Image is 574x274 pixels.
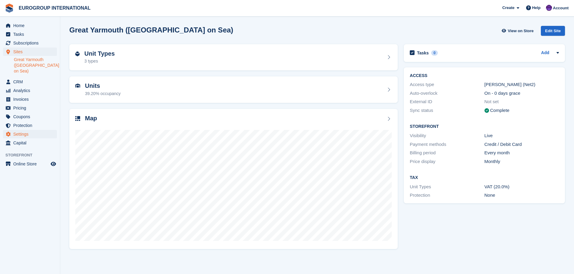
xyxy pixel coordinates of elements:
span: Protection [13,121,49,130]
img: Calvin Tickner [546,5,552,11]
a: menu [3,48,57,56]
h2: Units [85,82,121,89]
a: Add [541,50,549,57]
div: VAT (20.0%) [485,183,559,190]
div: None [485,192,559,199]
span: Account [553,5,569,11]
span: Capital [13,139,49,147]
div: Complete [490,107,510,114]
a: EUROGROUP INTERNATIONAL [16,3,93,13]
h2: Tasks [417,50,429,56]
a: menu [3,95,57,103]
a: Units 39.20% occupancy [69,76,398,103]
h2: Map [85,115,97,122]
div: Unit Types [410,183,484,190]
h2: ACCESS [410,73,559,78]
div: Payment methods [410,141,484,148]
div: Live [485,132,559,139]
span: Create [502,5,514,11]
a: Map [69,109,398,249]
div: Billing period [410,149,484,156]
a: menu [3,78,57,86]
span: Help [532,5,541,11]
div: Credit / Debit Card [485,141,559,148]
span: Tasks [13,30,49,38]
a: menu [3,121,57,130]
span: Online Store [13,160,49,168]
h2: Unit Types [84,50,115,57]
div: Monthly [485,158,559,165]
a: menu [3,160,57,168]
div: On - 0 days grace [485,90,559,97]
span: Analytics [13,86,49,95]
img: stora-icon-8386f47178a22dfd0bd8f6a31ec36ba5ce8667c1dd55bd0f319d3a0aa187defe.svg [5,4,14,13]
a: menu [3,21,57,30]
h2: Tax [410,175,559,180]
span: Pricing [13,104,49,112]
div: 3 types [84,58,115,64]
a: menu [3,30,57,38]
div: External ID [410,98,484,105]
h2: Storefront [410,124,559,129]
span: Sites [13,48,49,56]
a: menu [3,86,57,95]
a: Great Yarmouth ([GEOGRAPHIC_DATA] on Sea) [14,57,57,74]
span: Subscriptions [13,39,49,47]
img: unit-type-icn-2b2737a686de81e16bb02015468b77c625bbabd49415b5ef34ead5e3b44a266d.svg [75,51,80,56]
div: Sync status [410,107,484,114]
div: [PERSON_NAME] (Net2) [485,81,559,88]
span: Invoices [13,95,49,103]
span: CRM [13,78,49,86]
div: Not set [485,98,559,105]
div: Protection [410,192,484,199]
div: 39.20% occupancy [85,91,121,97]
div: Edit Site [541,26,565,36]
span: Coupons [13,112,49,121]
a: menu [3,104,57,112]
div: Price display [410,158,484,165]
a: menu [3,139,57,147]
img: map-icn-33ee37083ee616e46c38cad1a60f524a97daa1e2b2c8c0bc3eb3415660979fc1.svg [75,116,80,121]
span: Settings [13,130,49,138]
div: Access type [410,81,484,88]
span: Home [13,21,49,30]
a: Preview store [50,160,57,168]
div: Visibility [410,132,484,139]
div: 0 [431,50,438,56]
span: Storefront [5,152,60,158]
a: menu [3,39,57,47]
img: unit-icn-7be61d7bf1b0ce9d3e12c5938cc71ed9869f7b940bace4675aadf7bd6d80202e.svg [75,84,80,88]
a: menu [3,130,57,138]
a: menu [3,112,57,121]
a: Unit Types 3 types [69,44,398,71]
h2: Great Yarmouth ([GEOGRAPHIC_DATA] on Sea) [69,26,233,34]
span: View on Store [508,28,534,34]
a: Edit Site [541,26,565,38]
div: Auto-overlock [410,90,484,97]
div: Every month [485,149,559,156]
a: View on Store [501,26,536,36]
